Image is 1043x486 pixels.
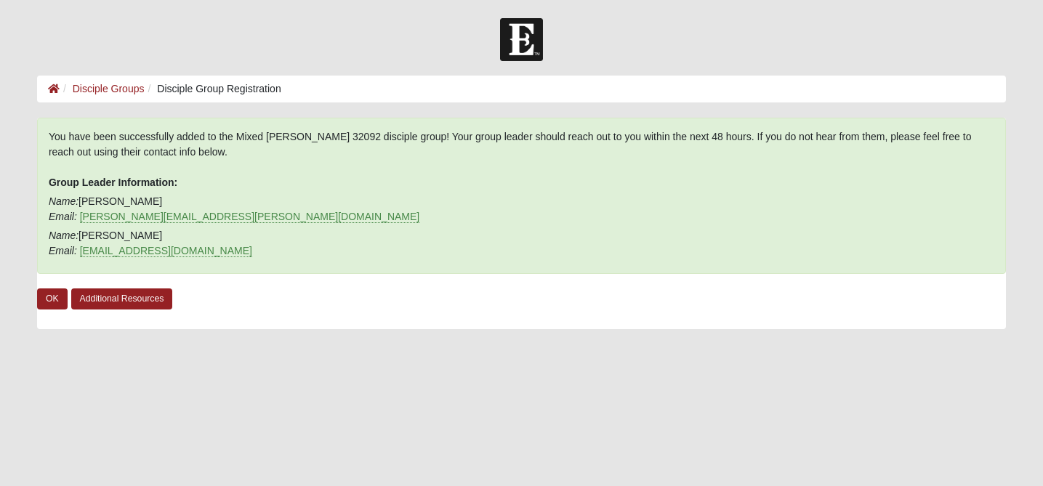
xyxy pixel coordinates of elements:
b: Group Leader Information: [49,177,177,188]
p: [PERSON_NAME] [49,228,994,259]
p: [PERSON_NAME] [49,194,994,224]
i: Name: [49,230,78,241]
a: [PERSON_NAME][EMAIL_ADDRESS][PERSON_NAME][DOMAIN_NAME] [80,211,420,223]
a: OK [37,288,68,309]
i: Name: [49,195,78,207]
i: Email: [49,245,77,256]
a: Disciple Groups [73,83,145,94]
a: Additional Resources [71,288,173,309]
li: Disciple Group Registration [144,81,281,97]
img: Church of Eleven22 Logo [500,18,543,61]
div: You have been successfully added to the Mixed [PERSON_NAME] 32092 disciple group! Your group lead... [37,118,1006,274]
i: Email: [49,211,77,222]
a: [EMAIL_ADDRESS][DOMAIN_NAME] [80,245,252,257]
